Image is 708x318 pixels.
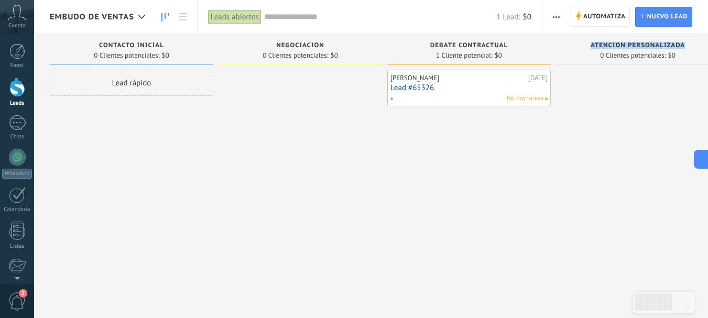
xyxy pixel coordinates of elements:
span: No hay nada asignado [545,97,548,100]
a: Leads [156,7,174,27]
span: Embudo de ventas [50,12,134,22]
span: Nuevo lead [647,7,688,26]
span: 0 Clientes potenciales: [94,52,159,59]
div: Leads abiertos [208,9,262,25]
span: $0 [523,12,531,22]
span: $0 [495,52,502,59]
div: Listas [2,243,32,250]
span: Automatiza [583,7,626,26]
a: Lista [174,7,192,27]
div: Negociación [224,42,377,51]
span: No hay tareas [507,94,543,103]
div: [DATE] [528,74,548,82]
span: $0 [162,52,169,59]
span: Negociación [276,42,324,49]
div: Contacto inicial [55,42,208,51]
span: Atención personalizada [591,42,685,49]
span: 2 [19,289,27,298]
span: Contacto inicial [99,42,164,49]
div: Chats [2,134,32,140]
div: WhatsApp [2,169,32,179]
span: 1 Lead: [496,12,520,22]
div: Lead rápido [50,70,213,96]
span: 1 Cliente potencial: [436,52,493,59]
span: $0 [668,52,676,59]
a: Automatiza [571,7,630,27]
div: Panel [2,62,32,69]
span: 0 Clientes potenciales: [263,52,328,59]
a: Lead #65326 [390,83,548,92]
span: Debate contractual [430,42,508,49]
span: 0 Clientes potenciales: [600,52,666,59]
button: Más [549,7,564,27]
div: Debate contractual [393,42,546,51]
div: Calendario [2,206,32,213]
a: Nuevo lead [635,7,692,27]
div: [PERSON_NAME] [390,74,526,82]
div: Leads [2,100,32,107]
span: Cuenta [8,23,26,29]
span: $0 [331,52,338,59]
